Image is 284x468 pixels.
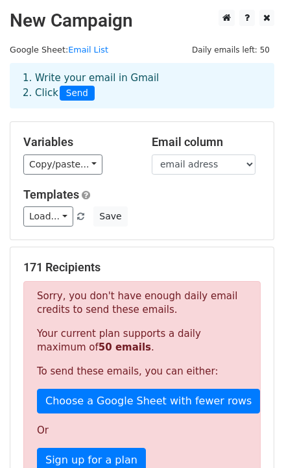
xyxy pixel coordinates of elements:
p: To send these emails, you can either: [37,365,247,378]
div: 1. Write your email in Gmail 2. Click [13,71,271,101]
p: Sorry, you don't have enough daily email credits to send these emails. [37,289,247,317]
h5: Variables [23,135,132,149]
a: Copy/paste... [23,154,102,175]
h5: Email column [152,135,261,149]
h2: New Campaign [10,10,274,32]
h5: 171 Recipients [23,260,261,275]
a: Daily emails left: 50 [187,45,274,55]
span: Daily emails left: 50 [187,43,274,57]
p: Your current plan supports a daily maximum of . [37,327,247,354]
a: Choose a Google Sheet with fewer rows [37,389,260,413]
a: Load... [23,206,73,227]
a: Templates [23,188,79,201]
small: Google Sheet: [10,45,108,55]
iframe: Chat Widget [219,406,284,468]
button: Save [93,206,127,227]
a: Email List [68,45,108,55]
strong: 50 emails [99,341,151,353]
p: Or [37,424,247,437]
span: Send [60,86,95,101]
